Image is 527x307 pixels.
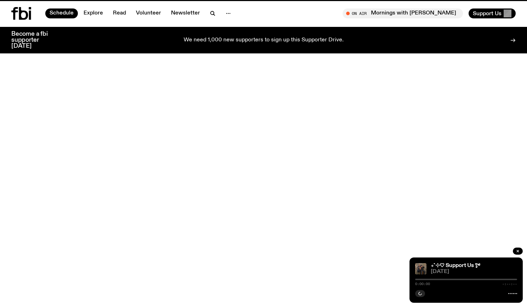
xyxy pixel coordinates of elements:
a: Schedule [45,8,78,18]
span: Support Us [473,10,502,17]
a: Explore [79,8,107,18]
span: 0:00:00 [415,282,430,286]
button: Support Us [469,8,516,18]
button: On AirMornings with [PERSON_NAME] // Interview with Momma [343,8,463,18]
p: We need 1,000 new supporters to sign up this Supporter Drive. [184,37,344,44]
span: -:--:-- [502,282,517,286]
h3: Become a fbi supporter [DATE] [11,31,57,49]
a: ₊˚⊹♡ Support Us *ೃ༄ [431,263,480,268]
a: Newsletter [167,8,204,18]
span: [DATE] [431,269,517,274]
a: Read [109,8,130,18]
a: Volunteer [132,8,165,18]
